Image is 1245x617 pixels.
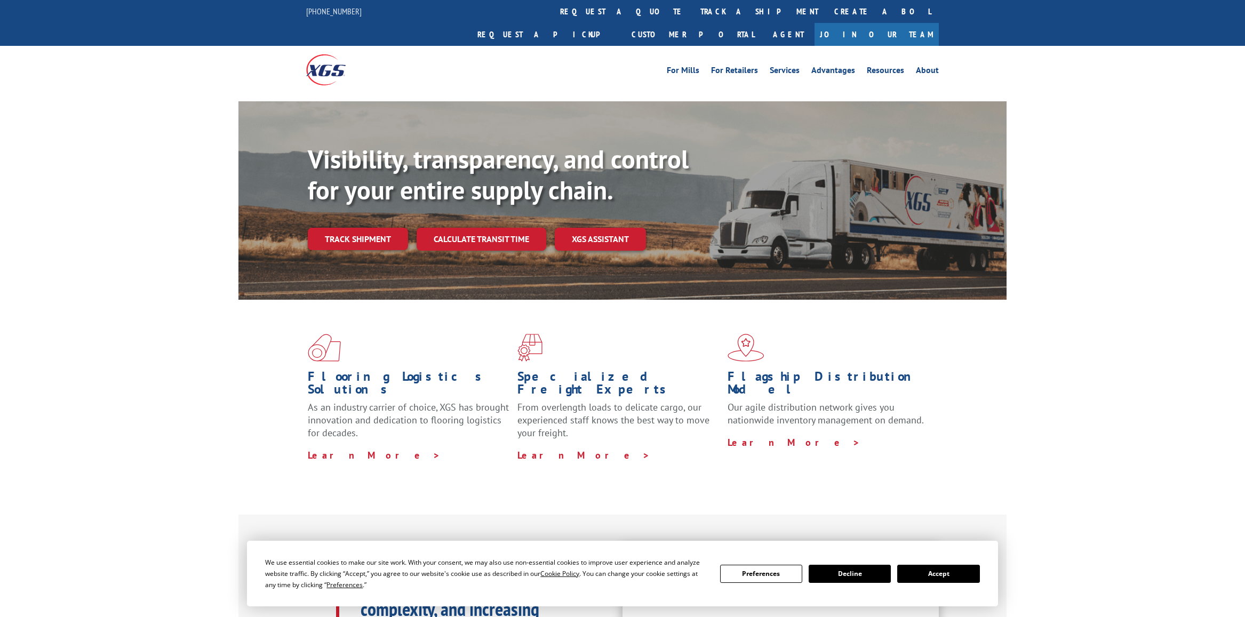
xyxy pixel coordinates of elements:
[762,23,815,46] a: Agent
[247,541,998,606] div: Cookie Consent Prompt
[517,370,719,401] h1: Specialized Freight Experts
[809,565,891,583] button: Decline
[308,370,509,401] h1: Flooring Logistics Solutions
[306,6,362,17] a: [PHONE_NUMBER]
[711,66,758,78] a: For Retailers
[540,569,579,578] span: Cookie Policy
[417,228,546,251] a: Calculate transit time
[728,401,924,426] span: Our agile distribution network gives you nationwide inventory management on demand.
[469,23,624,46] a: Request a pickup
[265,557,707,590] div: We use essential cookies to make our site work. With your consent, we may also use non-essential ...
[308,401,509,439] span: As an industry carrier of choice, XGS has brought innovation and dedication to flooring logistics...
[555,228,646,251] a: XGS ASSISTANT
[517,334,542,362] img: xgs-icon-focused-on-flooring-red
[720,565,802,583] button: Preferences
[811,66,855,78] a: Advantages
[308,449,441,461] a: Learn More >
[770,66,800,78] a: Services
[667,66,699,78] a: For Mills
[517,449,650,461] a: Learn More >
[728,370,929,401] h1: Flagship Distribution Model
[308,334,341,362] img: xgs-icon-total-supply-chain-intelligence-red
[728,334,764,362] img: xgs-icon-flagship-distribution-model-red
[916,66,939,78] a: About
[728,436,860,448] a: Learn More >
[308,142,689,206] b: Visibility, transparency, and control for your entire supply chain.
[815,23,939,46] a: Join Our Team
[867,66,904,78] a: Resources
[624,23,762,46] a: Customer Portal
[517,401,719,448] p: From overlength loads to delicate cargo, our experienced staff knows the best way to move your fr...
[308,228,408,250] a: Track shipment
[326,580,363,589] span: Preferences
[897,565,979,583] button: Accept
